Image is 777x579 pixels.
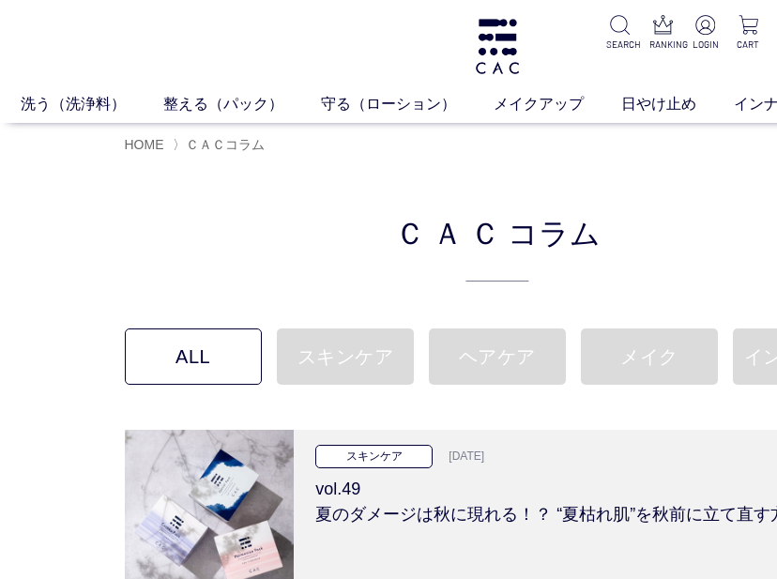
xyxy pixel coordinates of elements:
a: メイクアップ [494,93,621,115]
p: スキンケア [315,445,433,468]
a: メイク [581,328,718,385]
a: CART [735,15,762,52]
a: 守る（ローション） [321,93,494,115]
a: 整える（パック） [163,93,321,115]
a: LOGIN [692,15,719,52]
a: ALL [125,328,262,385]
a: スキンケア [277,328,414,385]
li: 〉 [173,136,269,154]
a: HOME [125,137,164,152]
p: RANKING [649,38,677,52]
p: LOGIN [692,38,719,52]
a: 日やけ止め [621,93,734,115]
a: RANKING [649,15,677,52]
p: [DATE] [437,447,484,467]
span: コラム [508,209,601,254]
img: logo [473,19,522,74]
a: SEARCH [606,15,633,52]
a: 洗う（洗浄料） [21,93,163,115]
p: SEARCH [606,38,633,52]
a: ヘアケア [429,328,566,385]
p: CART [735,38,762,52]
a: ＣＡＣコラム [186,137,265,152]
